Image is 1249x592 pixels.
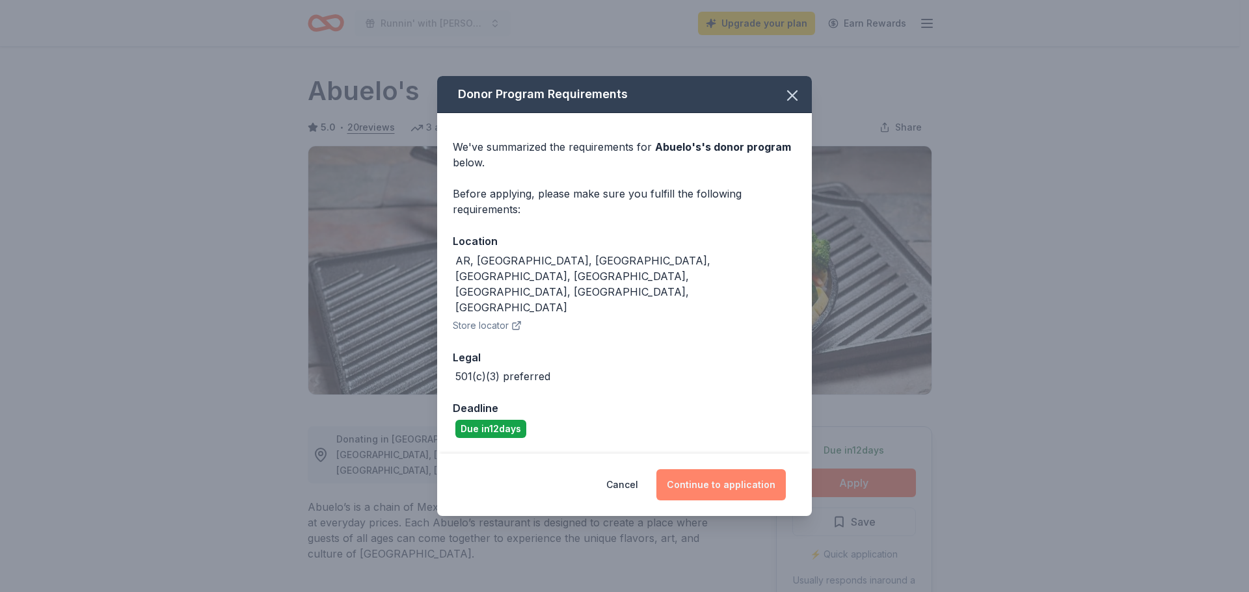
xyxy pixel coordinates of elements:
[453,139,796,170] div: We've summarized the requirements for below.
[453,349,796,366] div: Legal
[455,420,526,438] div: Due in 12 days
[655,140,791,153] span: Abuelo's 's donor program
[606,469,638,500] button: Cancel
[455,253,796,315] div: AR, [GEOGRAPHIC_DATA], [GEOGRAPHIC_DATA], [GEOGRAPHIC_DATA], [GEOGRAPHIC_DATA], [GEOGRAPHIC_DATA]...
[453,318,522,333] button: Store locator
[455,368,550,384] div: 501(c)(3) preferred
[453,233,796,250] div: Location
[437,76,812,113] div: Donor Program Requirements
[656,469,786,500] button: Continue to application
[453,400,796,417] div: Deadline
[453,186,796,217] div: Before applying, please make sure you fulfill the following requirements:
